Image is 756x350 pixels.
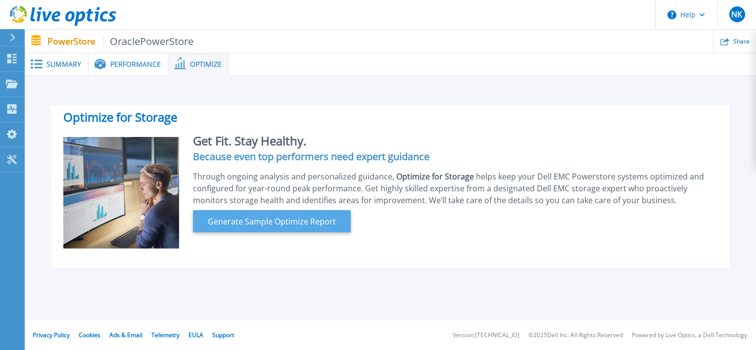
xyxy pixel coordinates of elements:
[189,331,203,339] a: EULA
[193,171,717,206] div: Through ongoing analysis and personalized guidance, helps keep your Dell EMC Powerstore systems o...
[79,331,100,339] a: Cookies
[204,216,340,227] span: Generate Sample Optimize Report
[396,171,476,182] span: Optimize for Storage
[63,113,717,125] h2: Optimize for Storage
[33,331,70,339] a: Privacy Policy
[190,61,222,68] span: Optimize
[193,137,717,145] h2: Get Fit. Stay Healthy.
[109,331,142,339] a: Ads & Email
[47,61,81,68] span: Summary
[151,331,180,339] a: Telemetry
[103,36,194,47] span: OraclePowerStore
[110,61,161,68] span: Performance
[212,331,234,339] a: Support
[193,153,717,161] h4: Because even top performers need expert guidance
[63,137,179,250] img: Optimize Promo
[528,332,623,339] li: © 2025 Dell Inc. All Rights Reserved
[47,36,194,47] p: PowerStore
[731,10,742,18] span: NK
[632,332,747,339] li: Powered by Live Optics, a Dell Technology
[193,210,351,232] button: Generate Sample Optimize Report
[453,332,520,339] li: Version: [TECHNICAL_ID]
[733,39,750,44] span: Share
